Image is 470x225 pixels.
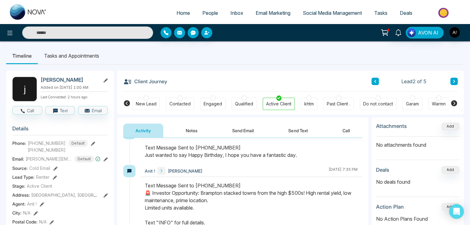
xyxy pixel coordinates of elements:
[327,101,350,107] div: Past Client .
[374,10,387,16] span: Tasks
[12,156,24,162] span: Email:
[449,27,460,38] img: User Avatar
[12,210,22,216] span: City :
[422,6,466,20] img: Market-place.gif
[441,123,459,130] button: Add
[406,27,444,39] button: AVON AI
[304,101,314,107] div: khtm
[204,101,222,107] div: Engaged
[12,165,28,171] span: Source:
[45,106,75,115] button: Text
[297,7,368,19] a: Social Media Management
[173,124,210,137] button: Notes
[10,4,47,20] img: Nova CRM Logo
[75,156,94,162] span: Default
[12,125,108,135] h3: Details
[400,10,412,16] span: Deals
[136,101,156,107] div: New Lead
[376,204,404,210] h3: Action Plan
[78,106,108,115] button: Email
[170,7,196,19] a: Home
[41,85,108,90] p: Added on [DATE] 1:00 AM
[303,10,362,16] span: Social Media Management
[12,183,25,189] span: Stage:
[27,183,52,189] span: Active Client
[39,219,47,225] span: N/A
[202,10,218,16] span: People
[376,137,459,149] p: No attachments found
[27,201,37,207] span: Anit !
[123,77,167,86] h3: Client Journey
[23,210,30,216] span: N/A
[220,124,266,137] button: Send Email
[449,204,464,219] div: Open Intercom Messenger
[256,10,290,16] span: Email Marketing
[196,7,224,19] a: People
[28,147,88,153] span: [PHONE_NUMBER]
[376,167,389,173] h3: Deals
[12,77,37,101] div: j
[376,178,459,186] p: No deals found
[401,78,427,85] span: Lead 2 of 5
[169,101,191,107] div: Contacted
[145,168,155,174] span: Anit !
[230,10,243,16] span: Inbox
[363,101,393,107] div: Do not contact
[276,124,320,137] button: Send Text
[41,93,108,100] p: Last Connected: 2 hours ago
[266,101,291,107] div: Active Client
[406,101,419,107] div: Garam
[26,156,72,162] span: [PERSON_NAME][EMAIL_ADDRESS][DOMAIN_NAME]
[168,168,202,174] span: [PERSON_NAME]
[36,174,50,180] span: Renter
[12,106,42,115] button: Call
[330,124,362,137] button: Call
[432,101,446,107] div: Warmn
[224,7,249,19] a: Inbox
[41,77,98,83] h2: [PERSON_NAME]
[441,123,459,129] span: Add
[12,192,99,198] span: Address:
[123,124,163,137] button: Activity
[68,140,88,147] span: Default
[441,166,459,174] button: Add
[407,28,416,37] img: Lead Flow
[249,7,297,19] a: Email Marketing
[235,101,253,107] div: Qualified
[329,167,358,175] div: [DATE] 7:35 PM
[12,219,38,225] span: Postal Code :
[376,123,407,129] h3: Attachments
[394,7,419,19] a: Deals
[376,215,459,223] p: No Action Plans Found
[38,47,105,64] li: Tasks and Appointments
[6,47,38,64] li: Timeline
[28,140,66,146] span: [PHONE_NUMBER]
[12,174,34,180] span: Lead Type:
[441,203,459,211] button: Add
[368,7,394,19] a: Tasks
[176,10,190,16] span: Home
[12,140,26,146] span: Phone:
[31,192,167,198] span: [GEOGRAPHIC_DATA], [GEOGRAPHIC_DATA], [GEOGRAPHIC_DATA]
[418,29,438,36] span: AVON AI
[12,201,26,207] span: Agent:
[29,165,50,171] span: Cold Email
